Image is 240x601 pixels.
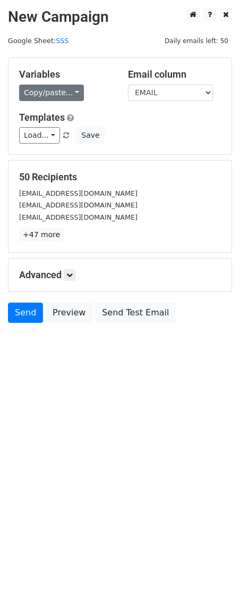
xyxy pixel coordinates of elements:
span: Daily emails left: 50 [161,35,232,47]
a: SSS [56,37,68,45]
small: [EMAIL_ADDRESS][DOMAIN_NAME] [19,213,138,221]
a: Send Test Email [95,303,176,323]
h2: New Campaign [8,8,232,26]
h5: Email column [128,69,221,80]
a: Copy/paste... [19,85,84,101]
h5: Advanced [19,269,221,281]
h5: 50 Recipients [19,171,221,183]
small: [EMAIL_ADDRESS][DOMAIN_NAME] [19,201,138,209]
small: Google Sheet: [8,37,68,45]
h5: Variables [19,69,112,80]
iframe: Chat Widget [187,550,240,601]
a: Templates [19,112,65,123]
a: +47 more [19,228,64,241]
a: Send [8,303,43,323]
a: Load... [19,127,60,144]
small: [EMAIL_ADDRESS][DOMAIN_NAME] [19,189,138,197]
a: Daily emails left: 50 [161,37,232,45]
button: Save [76,127,104,144]
a: Preview [46,303,92,323]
